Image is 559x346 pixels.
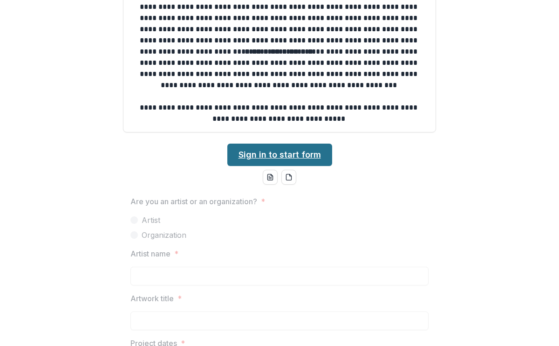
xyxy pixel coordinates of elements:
[263,170,278,185] button: word-download
[130,196,257,207] p: Are you an artist or an organization?
[142,229,186,241] span: Organization
[142,215,160,226] span: Artist
[130,248,170,259] p: Artist name
[227,144,332,166] a: Sign in to start form
[130,293,174,304] p: Artwork title
[281,170,296,185] button: pdf-download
